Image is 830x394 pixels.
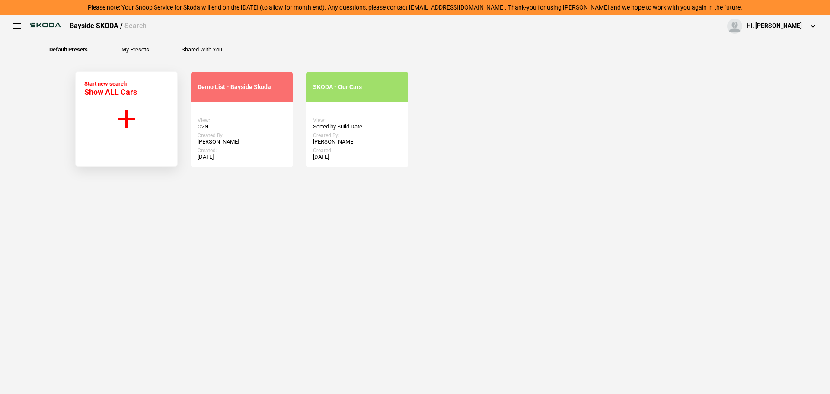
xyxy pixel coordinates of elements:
[313,138,402,145] div: [PERSON_NAME]
[198,132,286,138] div: Created By:
[121,47,149,52] button: My Presets
[75,71,178,167] button: Start new search Show ALL Cars
[313,154,402,160] div: [DATE]
[313,117,402,123] div: View:
[26,19,65,32] img: skoda.png
[313,123,402,130] div: Sorted by Build Date
[198,123,286,130] div: O2N.
[70,21,147,31] div: Bayside SKODA /
[198,138,286,145] div: [PERSON_NAME]
[182,47,222,52] button: Shared With You
[198,83,286,91] div: Demo List - Bayside Skoda
[198,147,286,154] div: Created:
[124,22,147,30] span: Search
[313,132,402,138] div: Created By:
[84,80,137,96] div: Start new search
[313,147,402,154] div: Created:
[198,117,286,123] div: View:
[198,154,286,160] div: [DATE]
[49,47,88,52] button: Default Presets
[747,22,802,30] div: Hi, [PERSON_NAME]
[84,87,137,96] span: Show ALL Cars
[313,83,402,91] div: SKODA - Our Cars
